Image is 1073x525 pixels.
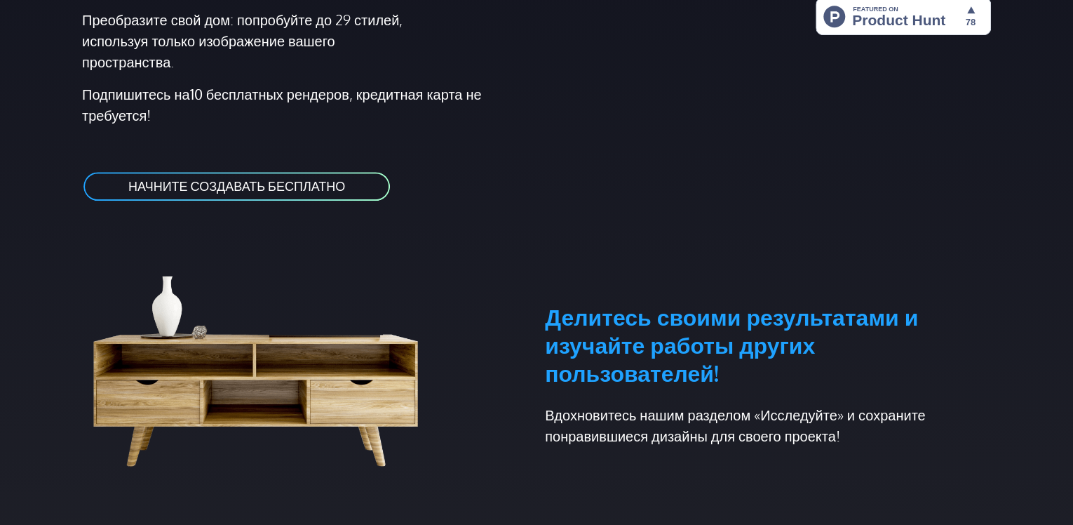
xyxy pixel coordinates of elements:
a: НАЧНИТЕ СОЗДАВАТЬ БЕСПЛАТНО [82,171,391,202]
ya-tr-span: Делитесь своими результатами и изучайте работы других пользователей! [545,303,918,387]
img: шкаф для гостиной [82,236,451,474]
ya-tr-span: Преобразите свой дом: попробуйте до 29 стилей, используя только изображение вашего пространства. [82,11,403,71]
ya-tr-span: Подпишитесь на [82,85,190,103]
ya-tr-span: 10 бесплатных рендеров [190,85,349,103]
ya-tr-span: Вдохновитесь нашим разделом «Исследуйте» и сохраните понравившиеся дизайны для своего проекта! [545,406,925,445]
ya-tr-span: НАЧНИТЕ СОЗДАВАТЬ БЕСПЛАТНО [128,178,345,194]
